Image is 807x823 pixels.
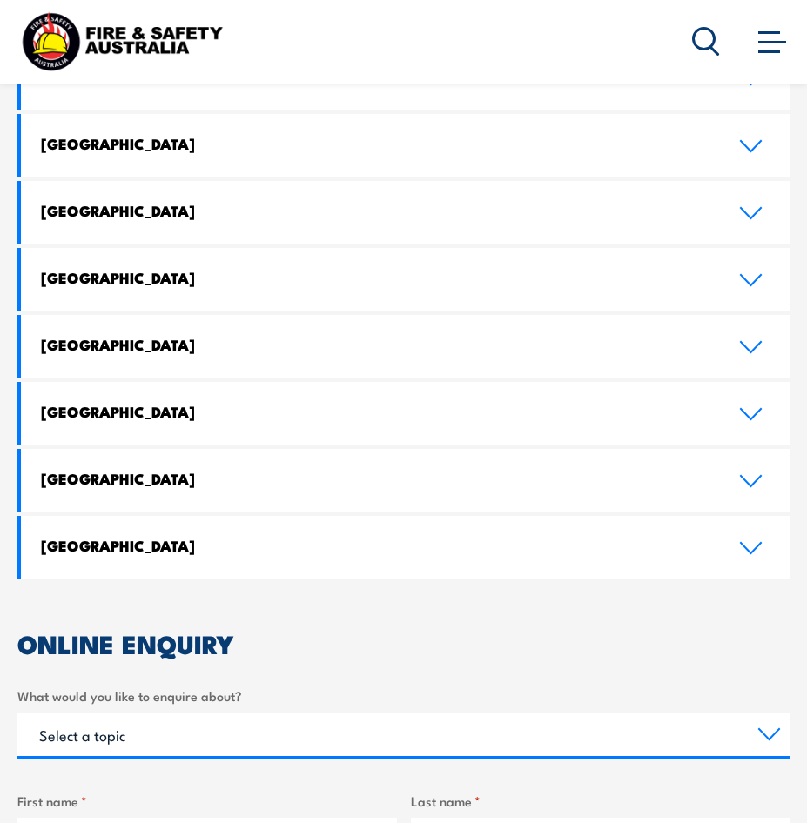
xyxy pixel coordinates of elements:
h4: [GEOGRAPHIC_DATA] [41,201,712,220]
label: Last name [411,791,790,811]
h4: [GEOGRAPHIC_DATA] [41,536,712,555]
h4: Victoria [41,67,712,86]
a: [GEOGRAPHIC_DATA] [21,181,790,244]
h4: [GEOGRAPHIC_DATA] [41,335,712,354]
a: [GEOGRAPHIC_DATA] [21,449,790,512]
h4: [GEOGRAPHIC_DATA] [41,134,712,153]
h4: [GEOGRAPHIC_DATA] [41,268,712,287]
a: [GEOGRAPHIC_DATA] [21,516,790,579]
label: First name [17,791,397,811]
h2: ONLINE ENQUIRY [17,632,790,654]
h4: [GEOGRAPHIC_DATA] [41,402,712,421]
label: What would you like to enquire about? [17,686,790,706]
h4: [GEOGRAPHIC_DATA] [41,469,712,488]
a: [GEOGRAPHIC_DATA] [21,315,790,378]
a: [GEOGRAPHIC_DATA] [21,382,790,445]
a: [GEOGRAPHIC_DATA] [21,248,790,311]
a: [GEOGRAPHIC_DATA] [21,114,790,177]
